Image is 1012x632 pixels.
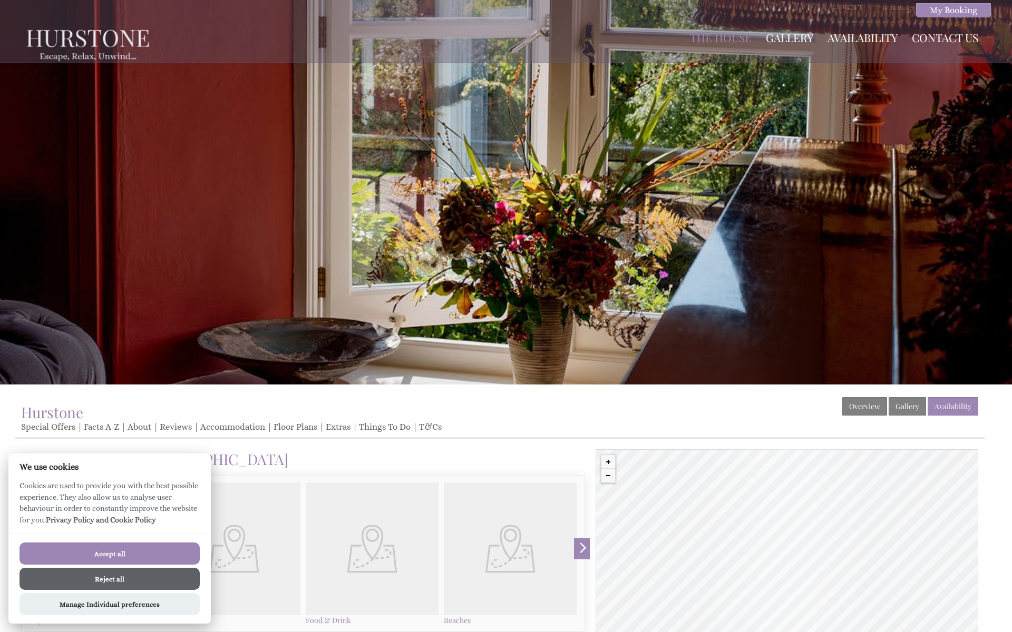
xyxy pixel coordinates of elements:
[168,482,306,625] a: Activities
[889,397,926,416] a: Gallery
[20,568,200,590] button: Reject all
[828,30,898,45] a: Availability
[582,615,715,625] h4: Shops & Markets
[128,422,151,432] a: About
[306,482,444,625] a: Food & Drink
[766,30,813,45] a: Gallery
[8,480,211,534] p: Cookies are used to provide you with the best possible experience. They also allow us to analyse ...
[15,13,161,72] img: Hurstone
[444,482,582,625] a: Beaches
[168,482,300,615] img: Activities
[20,542,200,565] button: Accept all
[690,30,752,45] a: The House
[359,422,411,432] a: Things To Do
[8,462,211,472] h2: We use cookies
[916,3,991,17] a: My Booking
[20,593,200,615] button: Manage Individual preferences
[21,449,585,469] h1: Things to do near [GEOGRAPHIC_DATA]
[582,482,715,615] img: Shops & Markets
[306,482,439,615] img: Food & Drink
[912,30,978,45] a: Contact Us
[444,615,577,625] h4: Beaches
[160,422,192,432] a: Reviews
[444,482,577,615] img: Beaches
[200,422,265,432] a: Accommodation
[601,469,615,482] button: Zoom out
[601,455,615,469] button: Zoom in
[582,482,720,625] a: Shops & Markets
[326,422,351,432] a: Extras
[168,615,300,625] h4: Activities
[46,516,156,524] a: Privacy Policy and Cookie Policy
[84,422,119,432] a: Facts A-Z
[306,615,439,625] h4: Food & Drink
[21,422,75,432] a: Special Offers
[419,422,442,432] a: T&Cs
[274,422,317,432] a: Floor Plans
[842,397,887,416] a: Overview
[21,402,83,422] a: Hurstone
[928,397,978,416] a: Availability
